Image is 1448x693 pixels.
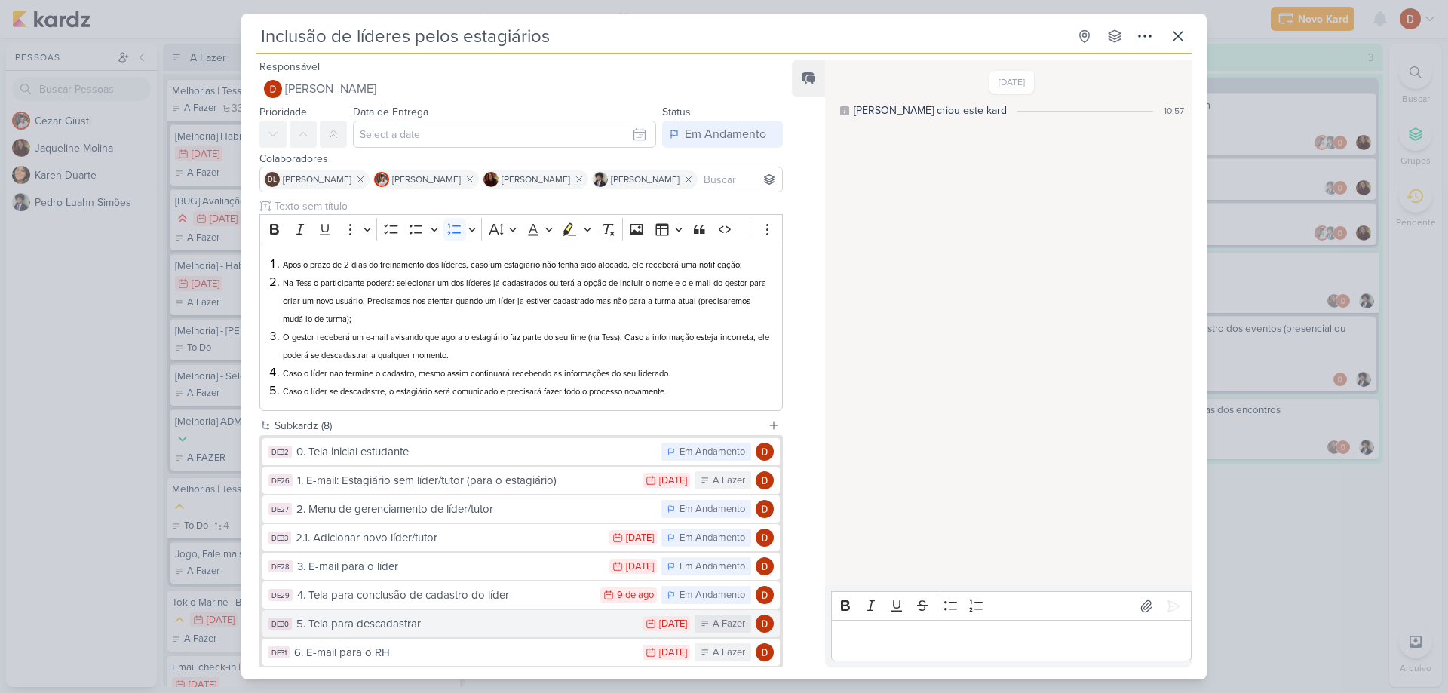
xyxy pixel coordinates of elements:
p: DL [268,176,277,184]
img: Davi Elias Teixeira [756,529,774,547]
div: Subkardz (8) [275,418,762,434]
div: 6. E-mail para o RH [294,644,635,661]
div: Em Andamento [680,502,745,517]
div: 5. Tela para descadastrar [296,615,635,633]
div: Colaboradores [259,151,783,167]
div: [DATE] [626,562,654,572]
div: [DATE] [659,619,687,629]
div: A Fazer [713,474,745,489]
div: 0. Tela inicial estudante [296,443,654,461]
div: DE31 [268,646,290,658]
div: Editor toolbar [259,214,783,244]
input: Buscar [701,170,779,189]
div: 3. E-mail para o líder [297,558,602,575]
img: Davi Elias Teixeira [756,643,774,661]
button: [PERSON_NAME] [259,75,783,103]
span: [PERSON_NAME] [502,173,570,186]
input: Kard Sem Título [256,23,1068,50]
img: Davi Elias Teixeira [756,500,774,518]
span: [PERSON_NAME] [285,80,376,98]
span: [PERSON_NAME] [611,173,680,186]
div: DE29 [268,589,293,601]
div: Editor editing area: main [831,620,1192,661]
img: Jaqueline Molina [483,172,499,187]
label: Responsável [259,60,320,73]
img: Davi Elias Teixeira [756,471,774,489]
button: DE29 4. Tela para conclusão de cadastro do líder 9 de ago Em Andamento [262,581,780,609]
span: O gestor receberá um e-mail avisando que agora o estagiário faz parte do seu time (na Tess). Caso... [283,333,769,360]
div: DE32 [268,446,292,458]
button: DE28 3. E-mail para o líder [DATE] Em Andamento [262,553,780,580]
button: DE32 0. Tela inicial estudante Em Andamento [262,438,780,465]
div: DE28 [268,560,293,572]
div: Em Andamento [680,588,745,603]
span: [PERSON_NAME] [392,173,461,186]
div: [PERSON_NAME] criou este kard [854,103,1007,118]
label: Status [662,106,691,118]
img: Pedro Luahn Simões [593,172,608,187]
div: A Fazer [713,617,745,632]
div: 10:57 [1164,104,1184,118]
div: 4. Tela para conclusão de cadastro do líder [297,587,593,604]
span: [PERSON_NAME] [283,173,351,186]
img: Davi Elias Teixeira [756,443,774,461]
span: Na Tess o participante poderá: selecionar um dos líderes já cadastrados ou terá a opção de inclui... [283,278,766,324]
div: [DATE] [659,648,687,658]
div: DE33 [268,532,291,544]
label: Prioridade [259,106,307,118]
div: DE26 [268,474,293,486]
div: 2.1. Adicionar novo líder/tutor [296,529,602,547]
img: Davi Elias Teixeira [756,615,774,633]
button: DE26 1. E-mail: Estagiário sem líder/tutor (para o estagiário) [DATE] A Fazer [262,467,780,494]
div: [DATE] [659,476,687,486]
div: Editor toolbar [831,591,1192,621]
div: 9 de ago [617,590,654,600]
span: Caso o líder se descadastre, o estagiário será comunicado e precisará fazer todo o processo novam... [283,387,667,397]
span: Após o prazo de 2 dias do treinamento dos líderes, caso um estagiário não tenha sido alocado, ele... [283,260,742,270]
label: Data de Entrega [353,106,428,118]
div: Em Andamento [680,445,745,460]
div: Em Andamento [680,531,745,546]
button: DE30 5. Tela para descadastrar [DATE] A Fazer [262,610,780,637]
div: DE30 [268,618,292,630]
div: Editor editing area: main [259,244,783,412]
img: Cezar Giusti [374,172,389,187]
input: Select a date [353,121,656,148]
img: Davi Elias Teixeira [756,557,774,575]
input: Texto sem título [271,198,783,214]
div: A Fazer [713,645,745,661]
button: DE31 6. E-mail para o RH [DATE] A Fazer [262,639,780,666]
div: 2. Menu de gerenciamento de líder/tutor [296,501,654,518]
div: [DATE] [626,533,654,543]
div: 1. E-mail: Estagiário sem líder/tutor (para o estagiário) [297,472,635,489]
button: Em Andamento [662,121,783,148]
span: Caso o líder nao termine o cadastro, mesmo assim continuará recebendo as informações do seu lider... [283,369,670,379]
img: Davi Elias Teixeira [756,586,774,604]
img: Davi Elias Teixeira [264,80,282,98]
button: DE33 2.1. Adicionar novo líder/tutor [DATE] Em Andamento [262,524,780,551]
div: DE27 [268,503,292,515]
div: Danilo Leite [265,172,280,187]
button: DE27 2. Menu de gerenciamento de líder/tutor Em Andamento [262,495,780,523]
div: Em Andamento [680,560,745,575]
div: Em Andamento [685,125,766,143]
